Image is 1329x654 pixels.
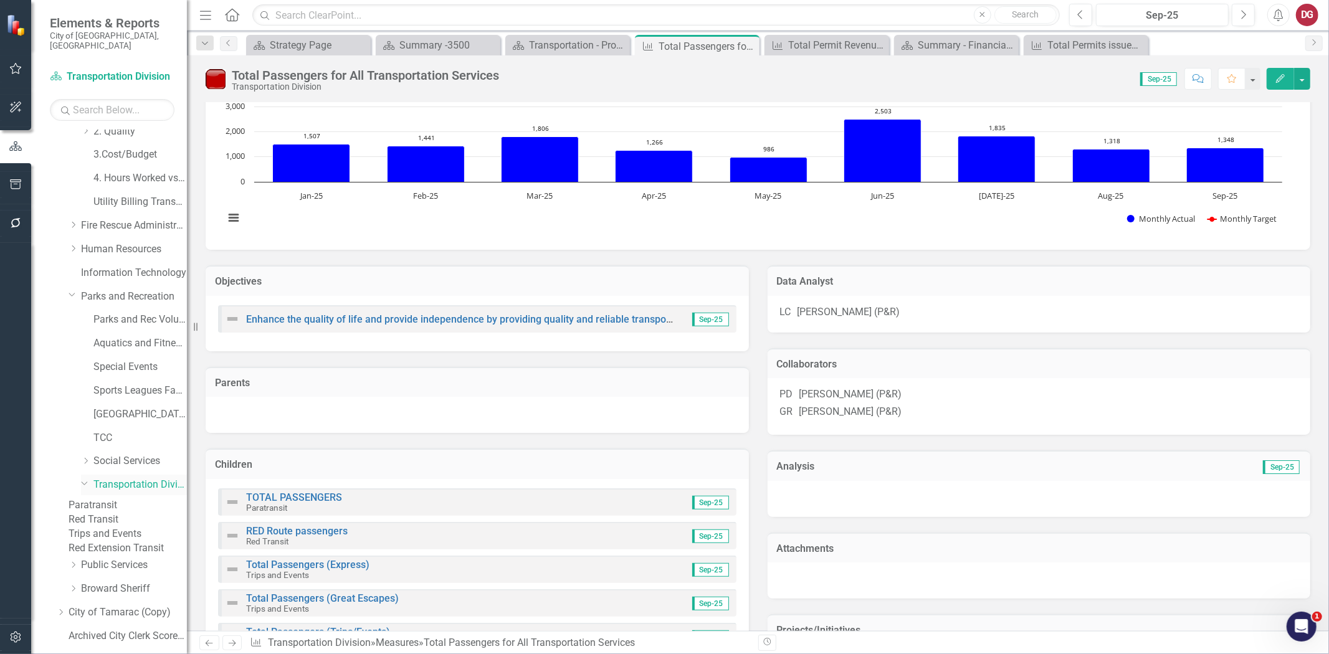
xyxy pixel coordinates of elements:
[69,605,187,620] a: City of Tamarac (Copy)
[777,625,1302,636] h3: Projects/Initiatives
[1140,72,1177,86] span: Sep-25
[1047,37,1145,53] div: Total Permits issued (Sum of permits per discipline)
[299,190,323,201] text: Jan-25
[225,495,240,509] img: Not Defined
[376,637,419,648] a: Measures
[93,313,187,327] a: Parks and Rec Volunteers
[1212,190,1237,201] text: Sep-25
[93,360,187,374] a: Special Events
[692,563,729,577] span: Sep-25
[81,219,187,233] a: Fire Rescue Administration
[1208,214,1277,224] button: Show Monthly Target
[777,543,1302,554] h3: Attachments
[246,536,288,546] small: Red Transit
[692,313,729,326] span: Sep-25
[780,405,793,419] div: GR
[1027,37,1145,53] a: Total Permits issued (Sum of permits per discipline)
[225,595,240,610] img: Not Defined
[1220,213,1277,224] text: Monthly Target
[93,384,187,398] a: Sports Leagues Facilities Fields
[246,592,399,604] a: Total Passengers (Great Escapes)
[730,158,807,182] path: May-25, 986.07. Monthly Actual.
[763,145,774,153] text: 986
[692,496,729,509] span: Sep-25
[1073,149,1150,182] path: Aug-25, 1,318.07. Monthly Actual.
[225,629,240,644] img: Not Defined
[989,123,1006,132] text: 1,835
[215,459,740,470] h3: Children
[780,387,793,402] div: PD
[844,120,922,182] path: Jun-25, 2,503.07. Monthly Actual.
[69,541,187,556] a: Red Extension Transit
[270,37,368,53] div: Strategy Page
[93,171,187,186] a: 4. Hours Worked vs Available hours
[777,359,1302,370] h3: Collaborators
[69,629,187,643] a: Archived City Clerk Scorecard
[994,6,1057,24] button: Search
[246,570,309,580] small: Trips and Events
[250,636,748,650] div: » »
[224,209,242,226] button: View chart menu, Chart
[780,305,791,320] div: LC
[215,276,740,287] h3: Objectives
[1263,460,1300,474] span: Sep-25
[798,305,900,320] div: [PERSON_NAME] (P&R)
[246,491,342,503] a: TOTAL PASSENGERS
[508,37,627,53] a: Transportation - Program Description (7050)
[226,150,245,161] text: 1,000
[226,100,245,111] text: 3,000
[875,107,892,115] text: 2,503
[1098,190,1124,201] text: Aug-25
[1100,8,1224,23] div: Sep-25
[979,190,1014,201] text: [DATE]-25
[246,559,369,571] a: Total Passengers (Express)
[81,290,187,304] a: Parks and Recreation
[268,637,371,648] a: Transportation Division
[226,125,245,136] text: 2,000
[6,14,28,36] img: ClearPoint Strategy
[249,37,368,53] a: Strategy Page
[93,148,187,162] a: 3.Cost/Budget
[93,431,187,445] a: TCC
[1103,136,1120,145] text: 1,318
[529,37,627,53] div: Transportation - Program Description (7050)
[526,190,553,201] text: Mar-25
[1296,4,1318,26] button: DG
[1096,4,1229,26] button: Sep-25
[93,478,187,492] a: Transportation Division
[1012,9,1039,19] span: Search
[1127,214,1194,224] button: Show Monthly Actual
[93,195,187,209] a: Utility Billing Transactional Survey
[799,405,902,419] div: [PERSON_NAME] (P&R)
[93,336,187,351] a: Aquatics and Fitness Center
[399,37,497,53] div: Summary -3500
[897,37,1016,53] a: Summary - Financial Services Administration (1501)
[50,16,174,31] span: Elements & Reports
[81,582,187,596] a: Broward Sheriff
[50,31,174,51] small: City of [GEOGRAPHIC_DATA], [GEOGRAPHIC_DATA]
[225,528,240,543] img: Not Defined
[69,498,187,513] a: Paratransit
[1139,213,1195,224] text: Monthly Actual
[788,37,886,53] div: Total Permit Revenue (permit revenue, open pmt search, LSR)
[413,190,438,201] text: Feb-25
[692,597,729,610] span: Sep-25
[918,37,1016,53] div: Summary - Financial Services Administration (1501)
[642,190,666,201] text: Apr-25
[246,503,287,513] small: Paratransit
[616,151,693,182] path: Apr-25, 1,266.07. Monthly Actual.
[1187,148,1264,182] path: Sep-25, 1,348.07. Monthly Actual.
[388,146,465,182] path: Feb-25, 1,441.07. Monthly Actual.
[69,527,187,541] a: Trips and Events
[232,69,499,82] div: Total Passengers for All Transportation Services
[692,630,729,644] span: Sep-25
[246,525,348,537] a: RED Route passengers
[232,82,499,92] div: Transportation Division
[241,176,245,187] text: 0
[692,529,729,543] span: Sep-25
[93,454,187,468] a: Social Services
[1217,135,1234,144] text: 1,348
[246,313,801,325] a: Enhance the quality of life and provide independence by providing quality and reliable transporta...
[799,387,902,402] div: [PERSON_NAME] (P&R)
